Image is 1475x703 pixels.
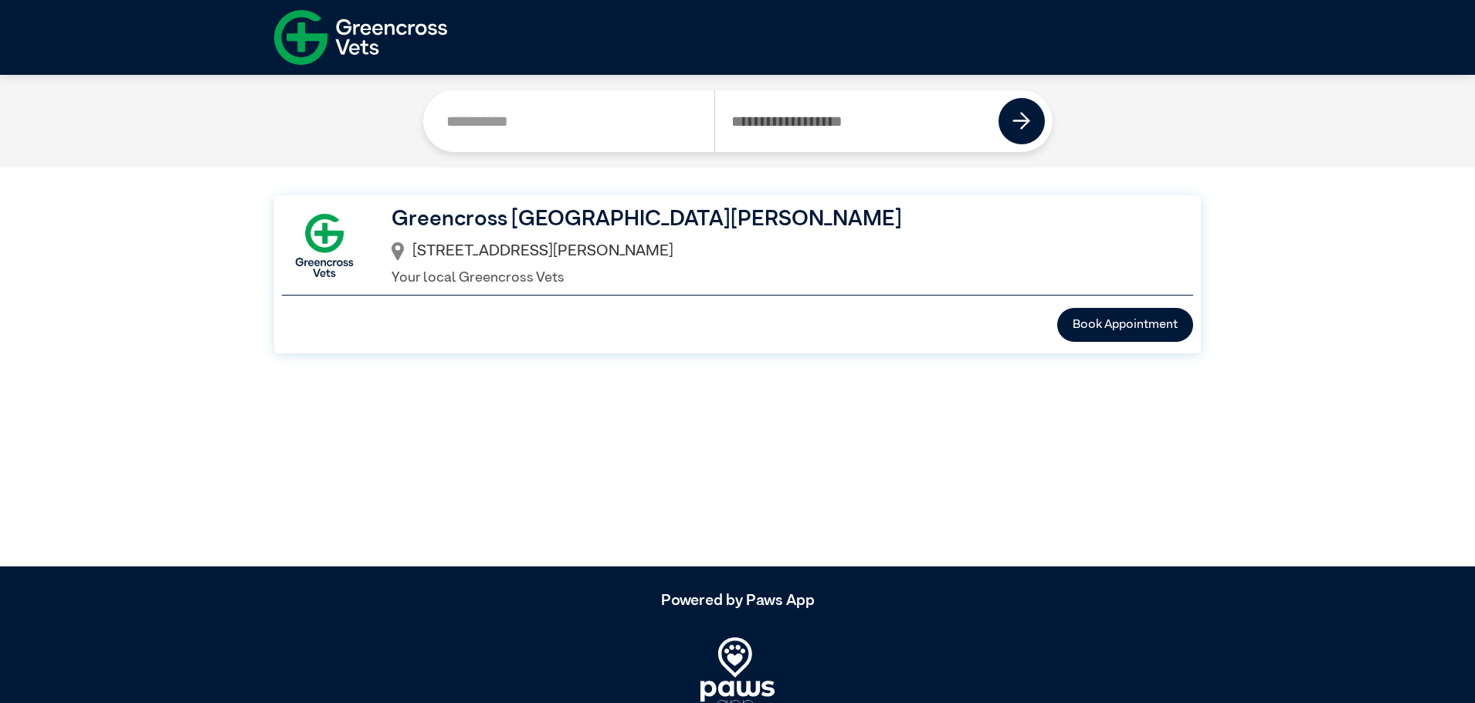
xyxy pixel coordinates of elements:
p: Your local Greencross Vets [392,268,1168,289]
img: GX-Square.png [282,203,367,288]
h3: Greencross [GEOGRAPHIC_DATA][PERSON_NAME] [392,203,1168,235]
button: Book Appointment [1057,308,1193,342]
img: icon-right [1012,112,1031,130]
div: [STREET_ADDRESS][PERSON_NAME] [392,235,1168,269]
img: f-logo [274,4,447,71]
input: Search by Clinic Name [431,90,715,152]
input: Search by Postcode [714,90,999,152]
h5: Powered by Paws App [274,591,1201,610]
